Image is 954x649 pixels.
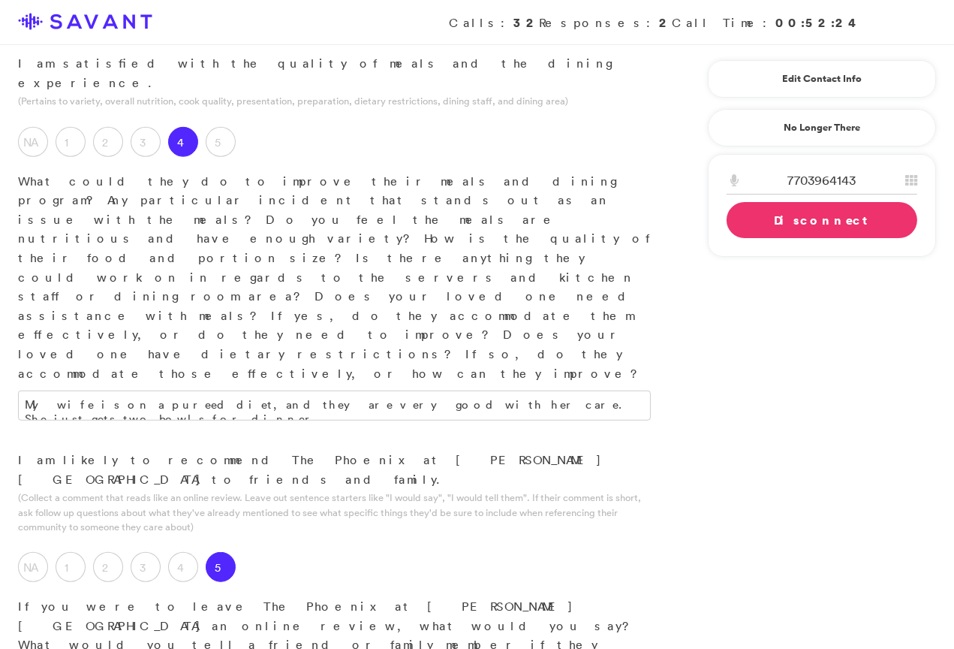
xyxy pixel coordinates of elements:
[93,552,123,582] label: 2
[206,552,236,582] label: 5
[18,172,651,384] p: What could they do to improve their meals and dining program? Any particular incident that stands...
[131,127,161,157] label: 3
[708,109,936,146] a: No Longer There
[131,552,161,582] label: 3
[18,94,651,108] p: (Pertains to variety, overall nutrition, cook quality, presentation, preparation, dietary restric...
[18,491,651,534] p: (Collect a comment that reads like an online review. Leave out sentence starters like "I would sa...
[168,552,198,582] label: 4
[206,127,236,157] label: 5
[727,202,917,238] a: Disconnect
[18,451,651,489] p: I am likely to recommend The Phoenix at [PERSON_NAME][GEOGRAPHIC_DATA] to friends and family.
[18,552,48,582] label: NA
[775,14,861,31] strong: 00:52:24
[56,552,86,582] label: 1
[659,14,672,31] strong: 2
[168,127,198,157] label: 4
[93,127,123,157] label: 2
[56,127,86,157] label: 1
[513,14,539,31] strong: 32
[18,54,651,92] p: I am satisfied with the quality of meals and the dining experience.
[18,127,48,157] label: NA
[727,67,917,91] a: Edit Contact Info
